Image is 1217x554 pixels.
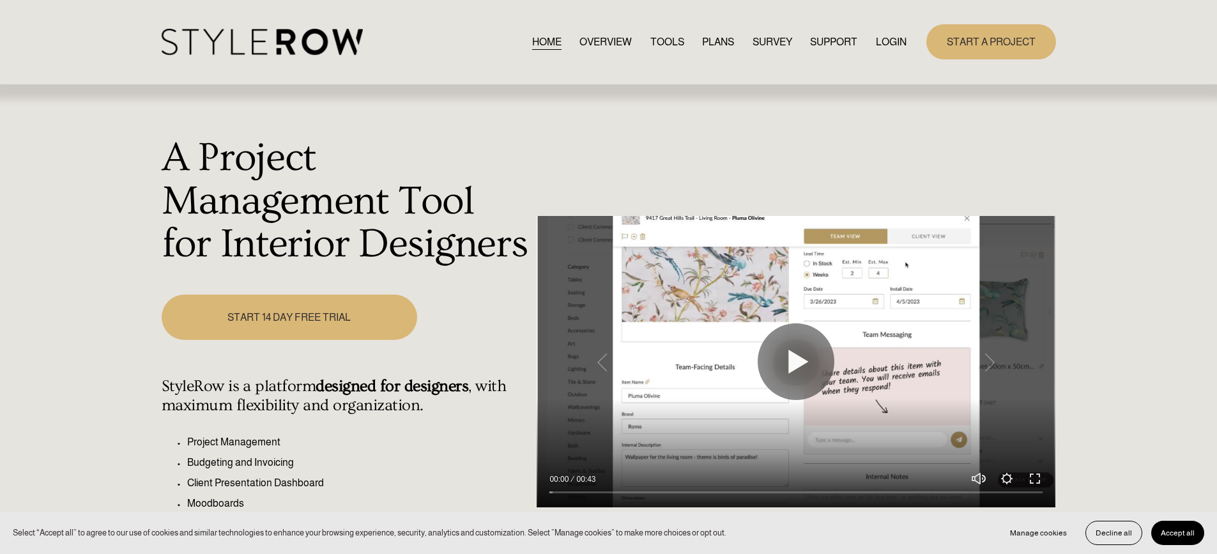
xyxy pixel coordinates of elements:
button: Play [758,323,834,400]
a: folder dropdown [810,33,857,50]
p: Budgeting and Invoicing [187,455,530,470]
p: Moodboards [187,496,530,511]
div: Current time [549,473,572,486]
p: Project Management [187,435,530,450]
a: START A PROJECT [926,24,1056,59]
span: Decline all [1096,528,1132,537]
div: Duration [572,473,599,486]
h4: StyleRow is a platform , with maximum flexibility and organization. [162,377,530,415]
a: OVERVIEW [579,33,632,50]
a: START 14 DAY FREE TRIAL [162,295,417,340]
span: Manage cookies [1010,528,1067,537]
a: LOGIN [876,33,907,50]
span: Accept all [1161,528,1195,537]
a: TOOLS [650,33,684,50]
button: Accept all [1151,521,1204,545]
h1: A Project Management Tool for Interior Designers [162,137,530,266]
button: Decline all [1085,521,1142,545]
img: StyleRow [162,29,363,55]
a: HOME [532,33,562,50]
a: SURVEY [753,33,792,50]
span: SUPPORT [810,35,857,50]
button: Manage cookies [1000,521,1076,545]
p: Select “Accept all” to agree to our use of cookies and similar technologies to enhance your brows... [13,527,726,539]
a: PLANS [702,33,734,50]
strong: designed for designers [316,377,468,396]
input: Seek [549,488,1043,497]
p: Client Presentation Dashboard [187,475,530,491]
